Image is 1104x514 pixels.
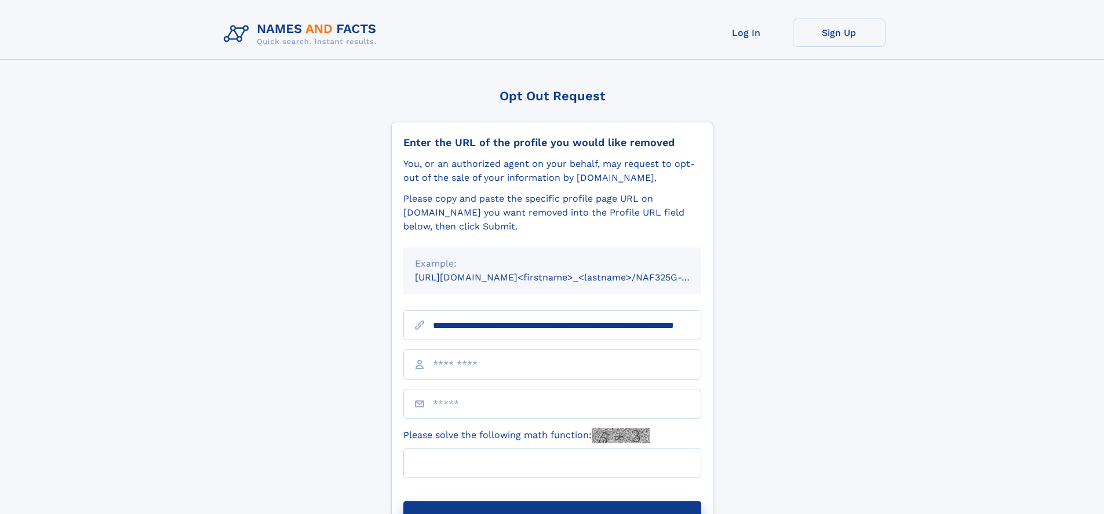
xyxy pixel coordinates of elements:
[415,257,690,271] div: Example:
[403,428,650,443] label: Please solve the following math function:
[793,19,886,47] a: Sign Up
[700,19,793,47] a: Log In
[403,157,701,185] div: You, or an authorized agent on your behalf, may request to opt-out of the sale of your informatio...
[403,192,701,234] div: Please copy and paste the specific profile page URL on [DOMAIN_NAME] you want removed into the Pr...
[391,89,713,103] div: Opt Out Request
[403,136,701,149] div: Enter the URL of the profile you would like removed
[415,272,723,283] small: [URL][DOMAIN_NAME]<firstname>_<lastname>/NAF325G-xxxxxxxx
[219,19,386,50] img: Logo Names and Facts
